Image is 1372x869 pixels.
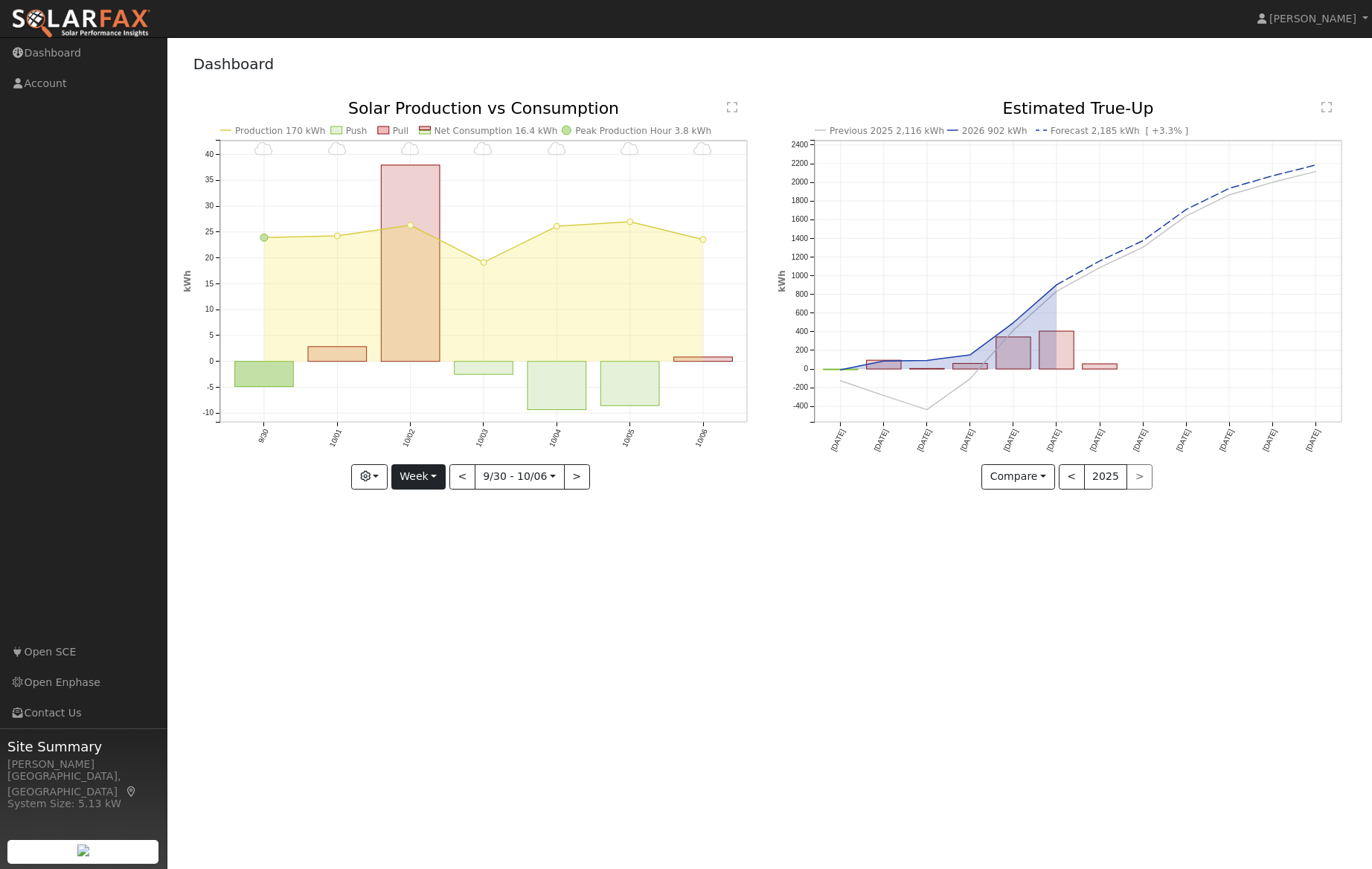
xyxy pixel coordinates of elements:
text: 10 [205,306,214,314]
circle: onclick="" [1226,185,1232,191]
circle: onclick="" [1183,207,1189,213]
rect: onclick="" [953,364,987,370]
text: 1800 [792,197,809,205]
i: 10/02 - MostlyCloudy [401,141,420,156]
a: Dashboard [193,55,275,73]
circle: onclick="" [1097,258,1103,264]
span: Site Summary [7,737,159,757]
text: 0 [209,357,214,365]
text: [DATE] [959,428,976,452]
text: Net Consumption 16.4 kWh [434,126,557,136]
a: Map [125,786,138,798]
circle: onclick="" [838,367,844,373]
text: kWh [777,270,787,292]
text: 800 [795,290,808,298]
text: 25 [205,228,214,236]
text: [DATE] [830,428,847,452]
text: 9/30 [256,428,269,445]
rect: onclick="" [234,362,293,387]
i: 10/01 - MostlyCloudy [327,141,346,156]
text: Push [345,126,367,136]
circle: onclick="" [1010,327,1016,333]
text: 40 [205,150,214,158]
text: Solar Production vs Consumption [348,99,619,118]
circle: onclick="" [1270,179,1276,185]
text: -200 [793,384,808,392]
rect: onclick="" [528,362,586,410]
text: [DATE] [916,428,933,452]
circle: onclick="" [1140,245,1146,251]
text: [DATE] [1218,428,1235,452]
circle: onclick="" [1313,162,1319,168]
text: 15 [205,280,214,288]
i: 10/03 - Cloudy [474,141,493,156]
circle: onclick="" [1054,282,1060,288]
span: [PERSON_NAME] [1269,13,1356,25]
text:  [727,101,737,113]
rect: onclick="" [1039,331,1074,369]
text: 10/01 [327,428,343,449]
circle: onclick="" [1054,289,1060,295]
div: [GEOGRAPHIC_DATA], [GEOGRAPHIC_DATA] [7,769,159,800]
rect: onclick="" [996,337,1030,369]
circle: onclick="" [1183,214,1189,219]
text: Forecast 2,185 kWh [ +3.3% ] [1051,126,1188,136]
circle: onclick="" [1270,173,1276,179]
text: 20 [205,254,214,262]
text: [DATE] [1132,428,1149,452]
text: 10/05 [621,428,636,449]
text: -5 [207,383,214,391]
button: > [564,464,590,490]
text:  [1321,101,1332,113]
text: 600 [795,309,808,317]
i: 10/06 - Cloudy [693,141,712,156]
rect: onclick="" [674,357,733,362]
rect: onclick="" [1083,364,1117,369]
div: System Size: 5.13 kW [7,796,159,812]
div: [PERSON_NAME] [7,757,159,772]
text: 5 [209,331,214,339]
circle: onclick="" [627,219,633,225]
rect: onclick="" [600,362,659,406]
text: 2000 [792,179,809,187]
button: 9/30 - 10/06 [475,464,565,490]
circle: onclick="" [334,233,340,239]
i: 9/30 - MostlyCloudy [254,141,273,156]
text: [DATE] [1045,428,1062,452]
text: Estimated True-Up [1003,99,1154,118]
text: kWh [182,270,193,292]
circle: onclick="" [1140,238,1146,244]
text: [DATE] [1002,428,1019,452]
circle: onclick="" [838,378,844,384]
circle: onclick="" [260,234,268,242]
text: 1000 [792,272,809,280]
img: retrieve [77,844,89,856]
text: [DATE] [873,428,890,452]
text: 10/03 [474,428,490,449]
text: 30 [205,202,214,210]
rect: onclick="" [454,362,513,374]
text: 1200 [792,253,809,261]
circle: onclick="" [1313,169,1319,175]
circle: onclick="" [881,393,887,399]
button: < [1059,464,1085,490]
button: 2025 [1084,464,1128,490]
circle: onclick="" [1097,265,1103,271]
circle: onclick="" [407,222,413,228]
text: Production 170 kWh [235,126,325,136]
text: [DATE] [1089,428,1106,452]
text: -400 [793,403,808,411]
circle: onclick="" [554,223,560,229]
text: [DATE] [1304,428,1321,452]
text: 2400 [792,141,809,149]
rect: onclick="" [381,165,440,362]
circle: onclick="" [1226,192,1232,198]
text: 10/04 [548,428,563,449]
button: < [449,464,475,490]
rect: onclick="" [867,361,901,370]
circle: onclick="" [924,407,930,413]
i: 10/05 - Cloudy [621,141,639,156]
text: 10/06 [693,428,709,449]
